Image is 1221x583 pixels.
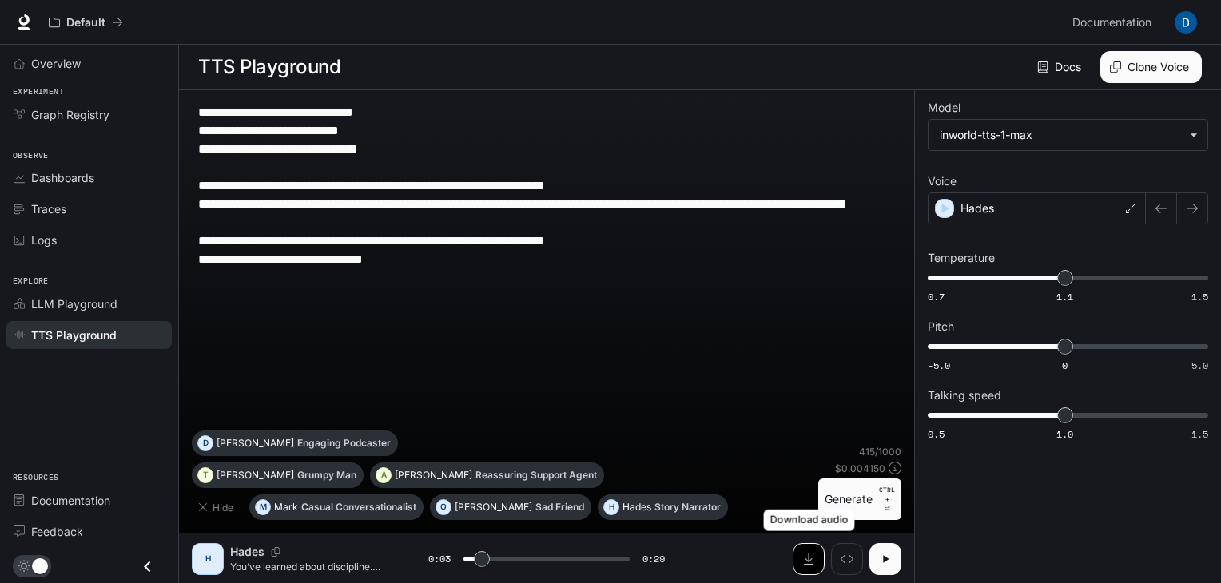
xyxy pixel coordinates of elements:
[1056,427,1073,441] span: 1.0
[928,390,1001,401] p: Talking speed
[31,232,57,248] span: Logs
[32,557,48,574] span: Dark mode toggle
[31,523,83,540] span: Feedback
[6,226,172,254] a: Logs
[264,547,287,557] button: Copy Voice ID
[370,462,604,488] button: A[PERSON_NAME]Reassuring Support Agent
[31,169,94,186] span: Dashboards
[1100,51,1202,83] button: Clone Voice
[6,195,172,223] a: Traces
[66,16,105,30] p: Default
[1056,290,1073,303] span: 1.1
[42,6,130,38] button: All workspaces
[929,120,1207,150] div: inworld-tts-1-max
[376,462,391,488] div: A
[31,492,110,509] span: Documentation
[395,470,472,480] p: [PERSON_NAME]
[1191,290,1208,303] span: 1.5
[764,510,855,531] div: Download audio
[535,502,584,512] p: Sad Friend
[192,430,398,456] button: D[PERSON_NAME]Engaging Podcaster
[879,485,895,504] p: CTRL +
[475,470,597,480] p: Reassuring Support Agent
[859,445,901,458] p: 415 / 1000
[195,546,221,572] div: H
[1170,6,1202,38] button: User avatar
[6,290,172,318] a: LLM Playground
[192,462,364,488] button: T[PERSON_NAME]Grumpy Man
[31,200,66,217] span: Traces
[1066,6,1163,38] a: Documentation
[654,502,721,512] p: Story Narrator
[301,502,416,512] p: Casual Conversationalist
[31,327,117,343] span: TTS Playground
[1034,51,1088,83] a: Docs
[129,550,165,583] button: Close drawer
[436,494,451,520] div: O
[818,478,901,520] button: GenerateCTRL +⏎
[6,50,172,77] a: Overview
[6,518,172,545] a: Feedback
[598,494,728,520] button: HHadesStory Narrator
[1072,13,1151,33] span: Documentation
[1175,11,1197,34] img: User avatar
[928,102,960,113] p: Model
[430,494,591,520] button: O[PERSON_NAME]Sad Friend
[928,290,945,303] span: 0.7
[1191,359,1208,372] span: 5.0
[6,101,172,129] a: Graph Registry
[256,494,270,520] div: M
[6,486,172,514] a: Documentation
[230,544,264,560] p: Hades
[217,438,294,448] p: [PERSON_NAME]
[6,321,172,349] a: TTS Playground
[604,494,618,520] div: H
[1062,359,1068,372] span: 0
[793,543,825,575] button: Download audio
[960,200,994,216] p: Hades
[928,176,957,187] p: Voice
[622,502,651,512] p: Hades
[455,502,532,512] p: [PERSON_NAME]
[928,359,950,372] span: -5.0
[6,164,172,192] a: Dashboards
[198,462,213,488] div: T
[879,485,895,514] p: ⏎
[249,494,424,520] button: MMarkCasual Conversationalist
[217,470,294,480] p: [PERSON_NAME]
[835,462,885,475] p: $ 0.004150
[297,438,391,448] p: Engaging Podcaster
[428,551,451,567] span: 0:03
[831,543,863,575] button: Inspect
[31,55,81,72] span: Overview
[1191,427,1208,441] span: 1.5
[192,494,243,520] button: Hide
[940,127,1182,143] div: inworld-tts-1-max
[274,502,298,512] p: Mark
[230,560,390,573] p: You’ve learned about discipline. You’ve learned about failure. You’ve learned about environment. ...
[198,51,340,83] h1: TTS Playground
[642,551,665,567] span: 0:29
[928,321,954,332] p: Pitch
[297,470,356,480] p: Grumpy Man
[198,430,213,456] div: D
[31,295,117,312] span: LLM Playground
[928,252,995,264] p: Temperature
[928,427,945,441] span: 0.5
[31,106,109,123] span: Graph Registry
